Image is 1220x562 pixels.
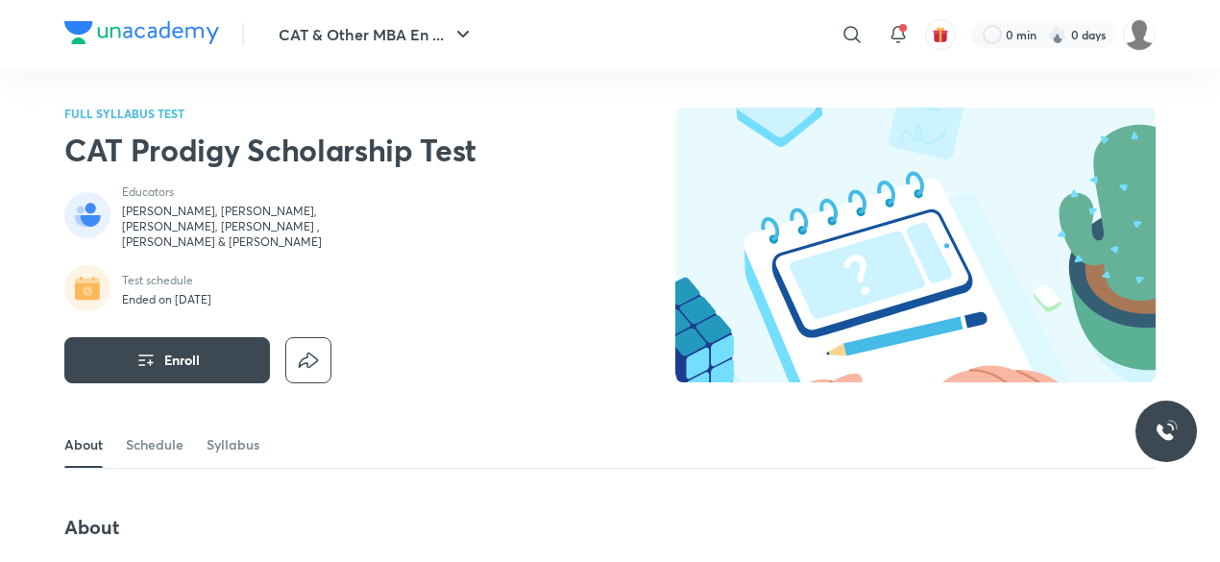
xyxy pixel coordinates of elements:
[925,19,956,50] button: avatar
[122,184,410,200] p: Educators
[932,26,949,43] img: avatar
[122,273,211,288] p: Test schedule
[64,21,219,44] img: Company Logo
[64,108,476,119] p: FULL SYLLABUS TEST
[1155,420,1178,443] img: ttu
[267,15,486,54] button: CAT & Other MBA En ...
[122,292,211,307] p: Ended on [DATE]
[126,422,183,468] a: Schedule
[64,515,787,540] h4: About
[1123,18,1156,51] img: Bipasha
[64,337,270,383] button: Enroll
[1048,25,1067,44] img: streak
[64,131,476,169] h2: CAT Prodigy Scholarship Test
[164,351,200,370] span: Enroll
[122,204,410,250] p: [PERSON_NAME], [PERSON_NAME], [PERSON_NAME], [PERSON_NAME] , [PERSON_NAME] & [PERSON_NAME]
[207,422,259,468] a: Syllabus
[64,422,103,468] a: About
[64,21,219,49] a: Company Logo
